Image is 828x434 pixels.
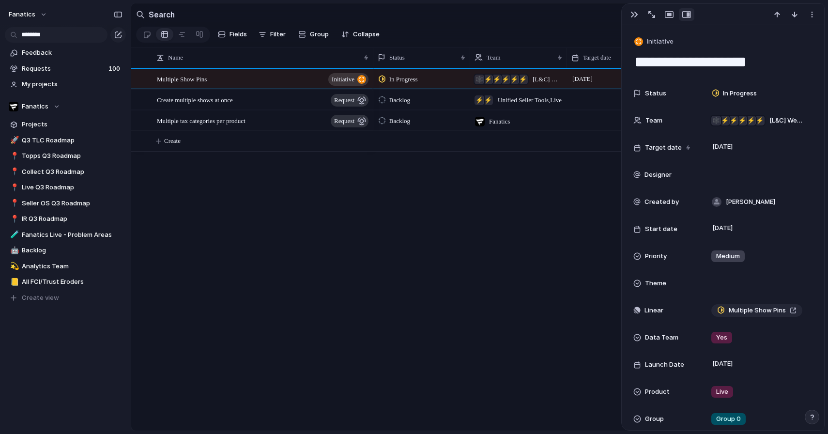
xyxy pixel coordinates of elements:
[389,53,405,62] span: Status
[487,53,501,62] span: Team
[108,64,122,74] span: 100
[10,229,17,240] div: 🧪
[644,170,672,180] span: Designer
[9,136,18,145] button: 🚀
[746,116,756,125] div: ⚡
[483,75,493,84] div: ⚡
[164,136,181,146] span: Create
[710,141,736,153] span: [DATE]
[214,27,251,42] button: Fields
[22,230,123,240] span: Fanatics Live - Problem Areas
[710,222,736,234] span: [DATE]
[157,73,207,84] span: Multiple Show Pins
[22,120,123,129] span: Projects
[353,30,380,39] span: Collapse
[157,94,233,105] span: Create multiple shows at once
[5,165,126,179] a: 📍Collect Q3 Roadmap
[9,246,18,255] button: 🤖
[22,136,123,145] span: Q3 TLC Roadmap
[729,116,738,125] div: ⚡
[9,277,18,287] button: 📒
[769,116,804,125] span: [L&C] Web , [L&C] Backend , [L&C] iOS , [L&C] Android , Analytics , Data
[22,64,106,74] span: Requests
[5,196,126,211] div: 📍Seller OS Q3 Roadmap
[647,37,674,46] span: Initiative
[157,115,245,126] span: Multiple tax categories per product
[501,75,510,84] div: ⚡
[710,358,736,370] span: [DATE]
[711,304,802,317] a: Multiple Show Pins
[5,259,126,274] a: 💫Analytics Team
[149,9,175,20] h2: Search
[10,151,17,162] div: 📍
[22,48,123,58] span: Feedback
[475,95,484,105] div: ⚡
[5,133,126,148] a: 🚀Q3 TLC Roadmap
[22,167,123,177] span: Collect Q3 Roadmap
[22,246,123,255] span: Backlog
[645,333,678,342] span: Data Team
[583,53,611,62] span: Target date
[255,27,290,42] button: Filter
[10,245,17,256] div: 🤖
[632,35,676,49] button: Initiative
[5,180,126,195] a: 📍Live Q3 Roadmap
[22,277,123,287] span: All FCI/Trust Eroders
[270,30,286,39] span: Filter
[10,135,17,146] div: 🚀
[334,93,354,107] span: request
[645,360,684,370] span: Launch Date
[9,183,18,192] button: 📍
[389,95,410,105] span: Backlog
[755,116,765,125] div: ⚡
[726,197,775,207] span: [PERSON_NAME]
[716,333,727,342] span: Yes
[10,182,17,193] div: 📍
[645,387,670,397] span: Product
[5,62,126,76] a: Requests100
[5,149,126,163] a: 📍Topps Q3 Roadmap
[483,95,493,105] div: ⚡
[9,262,18,271] button: 💫
[716,251,740,261] span: Medium
[10,166,17,177] div: 📍
[645,116,662,125] span: Team
[9,151,18,161] button: 📍
[5,228,126,242] a: 🧪Fanatics Live - Problem Areas
[10,277,17,288] div: 📒
[475,75,484,84] div: 🕸
[10,198,17,209] div: 📍
[9,167,18,177] button: 📍
[716,414,741,424] span: Group 0
[5,243,126,258] a: 🤖Backlog
[389,75,418,84] span: In Progress
[5,275,126,289] a: 📒All FCI/Trust Eroders
[729,306,786,315] span: Multiple Show Pins
[492,75,502,84] div: ⚡
[645,279,666,288] span: Theme
[4,7,52,22] button: fanatics
[716,387,728,397] span: Live
[22,79,123,89] span: My projects
[22,102,48,111] span: Fanatics
[389,116,410,126] span: Backlog
[10,261,17,272] div: 💫
[230,30,247,39] span: Fields
[331,94,368,107] button: request
[645,414,664,424] span: Group
[9,214,18,224] button: 📍
[645,224,677,234] span: Start date
[331,115,368,127] button: request
[328,73,368,86] button: initiative
[22,262,123,271] span: Analytics Team
[168,53,183,62] span: Name
[645,143,682,153] span: Target date
[644,197,679,207] span: Created by
[5,77,126,92] a: My projects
